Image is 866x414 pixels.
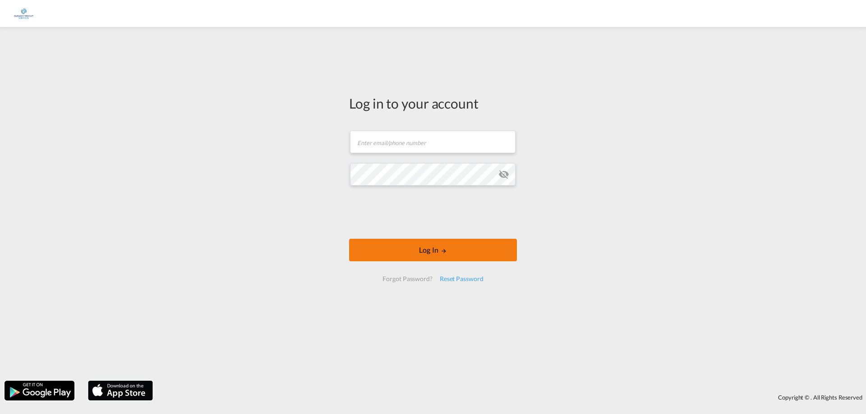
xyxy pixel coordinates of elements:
[498,169,509,180] md-icon: icon-eye-off
[364,195,502,230] iframe: reCAPTCHA
[87,380,154,401] img: apple.png
[349,239,517,261] button: LOGIN
[379,271,436,287] div: Forgot Password?
[4,380,75,401] img: google.png
[436,271,487,287] div: Reset Password
[350,131,516,153] input: Enter email/phone number
[14,4,34,24] img: 6a2c35f0b7c411ef99d84d375d6e7407.jpg
[349,94,517,113] div: Log in to your account
[157,390,866,405] div: Copyright © . All Rights Reserved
